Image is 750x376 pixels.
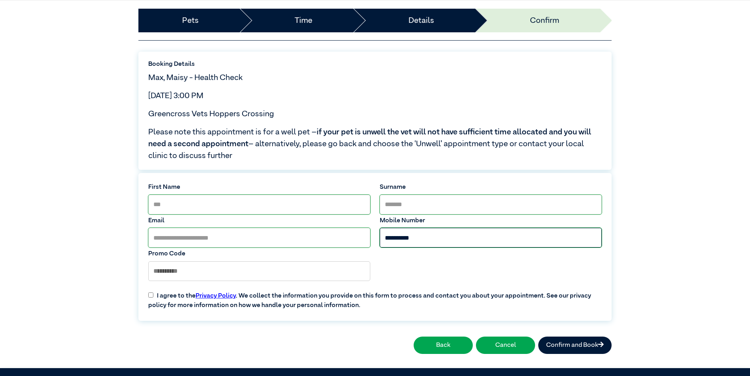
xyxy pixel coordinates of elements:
[414,337,473,354] button: Back
[182,15,199,26] a: Pets
[148,110,274,118] span: Greencross Vets Hoppers Crossing
[380,182,602,192] label: Surname
[409,15,434,26] a: Details
[148,182,370,192] label: First Name
[148,128,591,148] span: if your pet is unwell the vet will not have sufficient time allocated and you will need a second ...
[148,60,602,69] label: Booking Details
[295,15,312,26] a: Time
[148,74,243,82] span: Max, Maisy - Health Check
[538,337,612,354] button: Confirm and Book
[148,126,602,162] span: Please note this appointment is for a well pet – – alternatively, please go back and choose the ‘...
[380,216,602,225] label: Mobile Number
[476,337,535,354] button: Cancel
[144,285,606,310] label: I agree to the . We collect the information you provide on this form to process and contact you a...
[148,249,370,259] label: Promo Code
[148,292,153,298] input: I agree to thePrivacy Policy. We collect the information you provide on this form to process and ...
[148,92,203,100] span: [DATE] 3:00 PM
[148,216,370,225] label: Email
[196,293,236,299] a: Privacy Policy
